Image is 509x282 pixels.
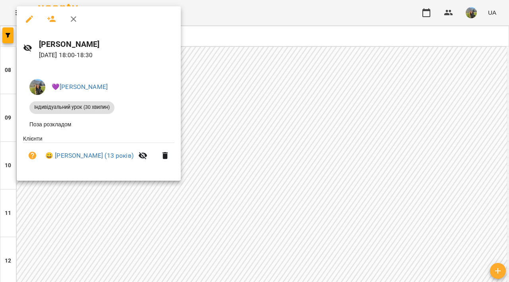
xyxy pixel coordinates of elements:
[23,146,42,165] button: Візит ще не сплачено. Додати оплату?
[29,104,114,111] span: Індивідуальний урок (30 хвилин)
[23,117,174,131] li: Поза розкладом
[39,50,175,60] p: [DATE] 18:00 - 18:30
[52,83,108,91] a: 💜[PERSON_NAME]
[29,79,45,95] img: f0a73d492ca27a49ee60cd4b40e07bce.jpeg
[23,135,174,172] ul: Клієнти
[45,151,134,160] a: 😀 [PERSON_NAME] (13 років)
[39,38,175,50] h6: [PERSON_NAME]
